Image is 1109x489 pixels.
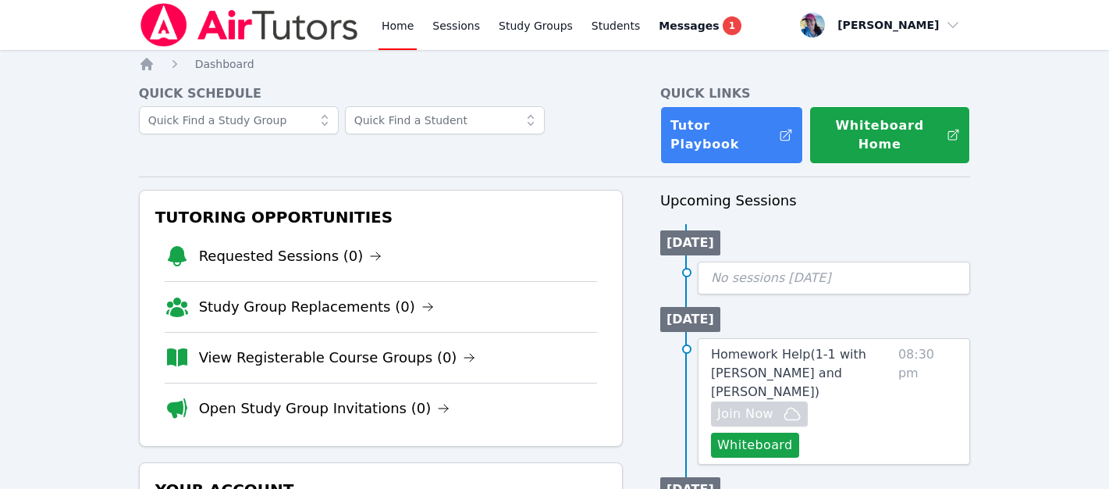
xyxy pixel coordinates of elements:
button: Whiteboard Home [809,106,971,164]
span: Messages [659,18,719,34]
a: Study Group Replacements (0) [199,296,434,318]
span: Homework Help ( 1-1 with [PERSON_NAME] and [PERSON_NAME] ) [711,347,866,399]
img: Air Tutors [139,3,360,47]
h3: Tutoring Opportunities [152,203,610,231]
nav: Breadcrumb [139,56,971,72]
h4: Quick Schedule [139,84,623,103]
span: 1 [723,16,741,35]
span: No sessions [DATE] [711,270,831,285]
span: Dashboard [195,58,254,70]
a: View Registerable Course Groups (0) [199,347,476,369]
input: Quick Find a Study Group [139,106,339,134]
span: 08:30 pm [898,345,957,458]
li: [DATE] [660,230,720,255]
h4: Quick Links [660,84,971,103]
span: Join Now [717,405,773,423]
button: Whiteboard [711,433,799,458]
a: Dashboard [195,56,254,72]
a: Open Study Group Invitations (0) [199,398,450,419]
input: Quick Find a Student [345,106,545,134]
h3: Upcoming Sessions [660,190,971,212]
a: Requested Sessions (0) [199,245,382,267]
button: Join Now [711,402,808,427]
a: Homework Help(1-1 with [PERSON_NAME] and [PERSON_NAME]) [711,345,892,402]
a: Tutor Playbook [660,106,803,164]
li: [DATE] [660,307,720,332]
